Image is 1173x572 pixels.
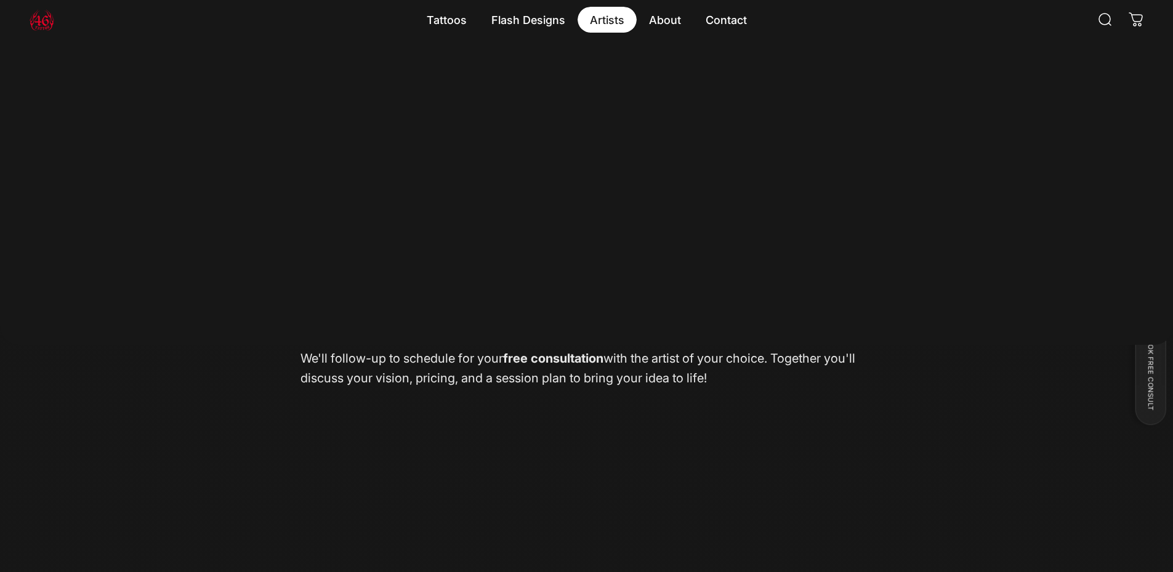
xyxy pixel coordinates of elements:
summary: Artists [578,7,637,33]
a: 0 items [1123,6,1150,33]
nav: Primary [414,7,759,33]
summary: About [637,7,693,33]
summary: Tattoos [414,7,479,33]
a: Contact [693,7,759,33]
summary: Flash Designs [479,7,578,33]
